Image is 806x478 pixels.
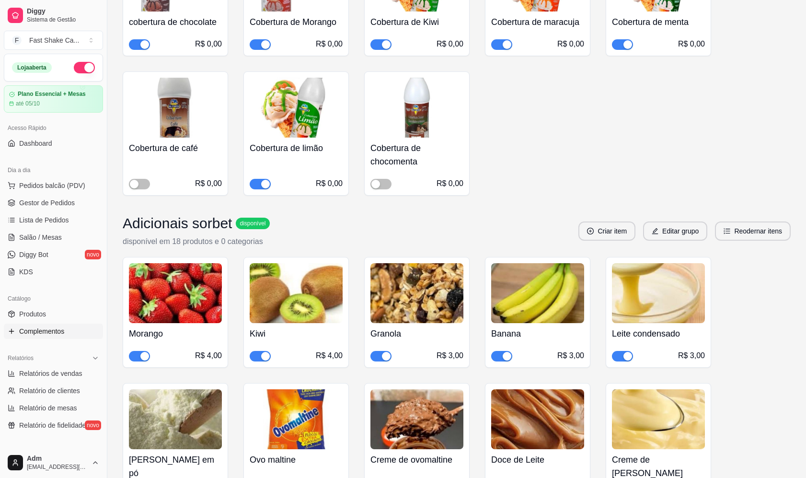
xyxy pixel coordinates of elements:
[12,62,52,73] div: Loja aberta
[370,15,463,29] h4: Cobertura de Kiwi
[129,327,222,340] h4: Morango
[238,220,267,227] span: disponível
[4,324,103,339] a: Complementos
[4,451,103,474] button: Adm[EMAIL_ADDRESS][DOMAIN_NAME]
[19,386,80,396] span: Relatório de clientes
[643,222,707,241] button: editEditar grupo
[316,350,343,361] div: R$ 4,00
[4,444,103,460] div: Gerenciar
[19,181,85,190] span: Pedidos balcão (PDV)
[19,233,62,242] span: Salão / Mesas
[612,15,705,29] h4: Cobertura de menta
[370,78,463,138] img: product-image
[250,453,343,466] h4: Ovo maltine
[19,139,52,148] span: Dashboard
[652,228,658,234] span: edit
[250,327,343,340] h4: Kiwi
[4,306,103,322] a: Produtos
[27,16,99,23] span: Sistema de Gestão
[316,38,343,50] div: R$ 0,00
[74,62,95,73] button: Alterar Status
[612,327,705,340] h4: Leite condensado
[195,178,222,189] div: R$ 0,00
[4,4,103,27] a: DiggySistema de Gestão
[4,264,103,280] a: KDS
[370,327,463,340] h4: Granola
[491,327,584,340] h4: Banana
[678,350,705,361] div: R$ 3,00
[250,389,343,449] img: product-image
[587,228,594,234] span: plus-circle
[19,267,33,277] span: KDS
[612,389,705,449] img: product-image
[578,222,635,241] button: plus-circleCriar item
[4,212,103,228] a: Lista de Pedidos
[4,136,103,151] a: Dashboard
[8,354,34,362] span: Relatórios
[4,230,103,245] a: Salão / Mesas
[29,35,79,45] div: Fast Shake Ca ...
[724,228,730,234] span: ordered-list
[316,178,343,189] div: R$ 0,00
[557,38,584,50] div: R$ 0,00
[437,38,463,50] div: R$ 0,00
[129,389,222,449] img: product-image
[19,215,69,225] span: Lista de Pedidos
[491,453,584,466] h4: Doce de Leite
[4,178,103,193] button: Pedidos balcão (PDV)
[250,141,343,155] h4: Cobertura de limão
[19,369,82,378] span: Relatórios de vendas
[250,263,343,323] img: product-image
[250,15,343,29] h4: Cobertura de Morango
[27,455,88,463] span: Adm
[123,215,232,232] h3: Adicionais sorbet
[4,383,103,398] a: Relatório de clientes
[4,247,103,262] a: Diggy Botnovo
[557,350,584,361] div: R$ 3,00
[437,350,463,361] div: R$ 3,00
[4,291,103,306] div: Catálogo
[4,418,103,433] a: Relatório de fidelidadenovo
[16,100,40,107] article: até 05/10
[678,38,705,50] div: R$ 0,00
[4,400,103,416] a: Relatório de mesas
[250,78,343,138] img: product-image
[370,263,463,323] img: product-image
[4,163,103,178] div: Dia a dia
[19,250,48,259] span: Diggy Bot
[19,198,75,208] span: Gestor de Pedidos
[19,309,46,319] span: Produtos
[195,350,222,361] div: R$ 4,00
[370,141,463,168] h4: Cobertura de chocomenta
[370,389,463,449] img: product-image
[491,263,584,323] img: product-image
[4,31,103,50] button: Select a team
[12,35,22,45] span: F
[370,453,463,466] h4: Creme de ovomaltine
[491,15,584,29] h4: Cobertura de maracuja
[195,38,222,50] div: R$ 0,00
[123,236,270,247] p: disponível em 18 produtos e 0 categorias
[27,463,88,471] span: [EMAIL_ADDRESS][DOMAIN_NAME]
[129,141,222,155] h4: Cobertura de café
[437,178,463,189] div: R$ 0,00
[4,195,103,210] a: Gestor de Pedidos
[129,15,222,29] h4: cobertura de chocolate
[4,120,103,136] div: Acesso Rápido
[19,420,86,430] span: Relatório de fidelidade
[18,91,86,98] article: Plano Essencial + Mesas
[19,403,77,413] span: Relatório de mesas
[4,85,103,113] a: Plano Essencial + Mesasaté 05/10
[4,366,103,381] a: Relatórios de vendas
[715,222,791,241] button: ordered-listReodernar itens
[129,78,222,138] img: product-image
[19,326,64,336] span: Complementos
[129,263,222,323] img: product-image
[491,389,584,449] img: product-image
[27,7,99,16] span: Diggy
[612,263,705,323] img: product-image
